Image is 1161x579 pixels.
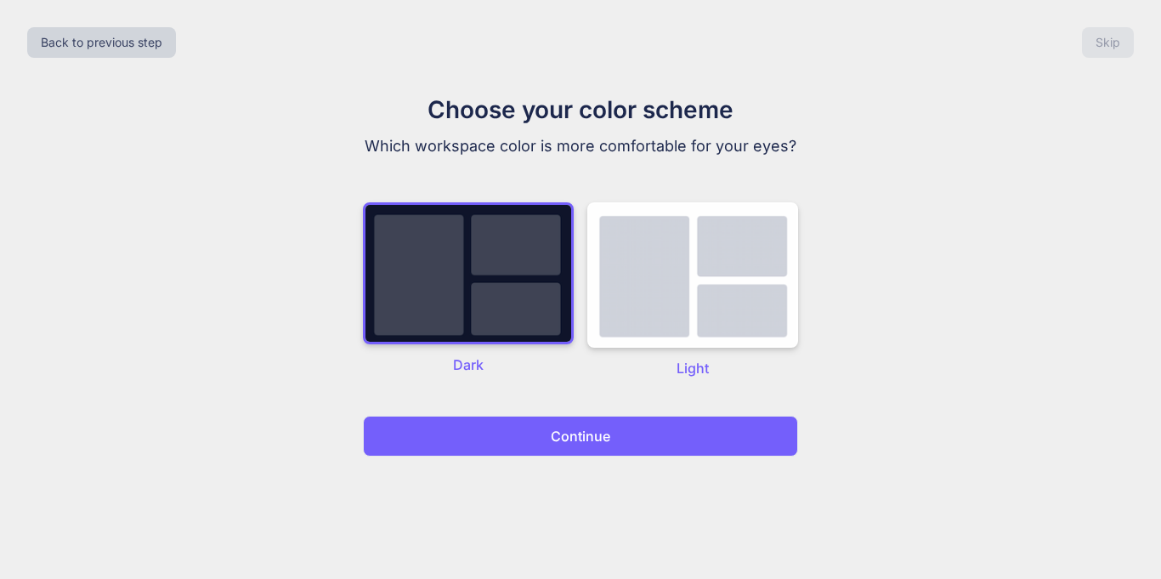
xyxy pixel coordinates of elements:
[551,426,610,446] p: Continue
[587,358,798,378] p: Light
[587,202,798,348] img: dark
[363,416,798,457] button: Continue
[1082,27,1134,58] button: Skip
[295,92,866,128] h1: Choose your color scheme
[27,27,176,58] button: Back to previous step
[363,202,574,344] img: dark
[363,355,574,375] p: Dark
[295,134,866,158] p: Which workspace color is more comfortable for your eyes?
